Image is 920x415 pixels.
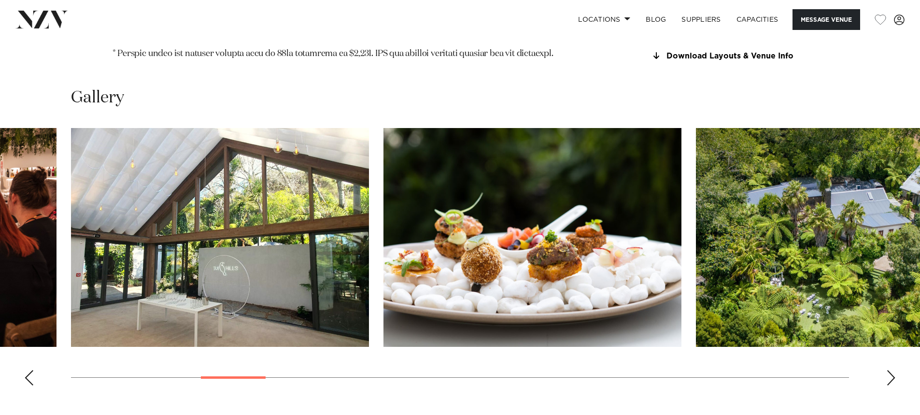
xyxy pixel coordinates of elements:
swiper-slide: 6 / 30 [71,128,369,347]
a: Locations [570,9,638,30]
a: Capacities [729,9,786,30]
swiper-slide: 7 / 30 [383,128,681,347]
a: SUPPLIERS [674,9,728,30]
img: nzv-logo.png [15,11,68,28]
button: Message Venue [793,9,860,30]
a: BLOG [638,9,674,30]
a: Download Layouts & Venue Info [651,52,808,61]
h2: Gallery [71,87,124,109]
